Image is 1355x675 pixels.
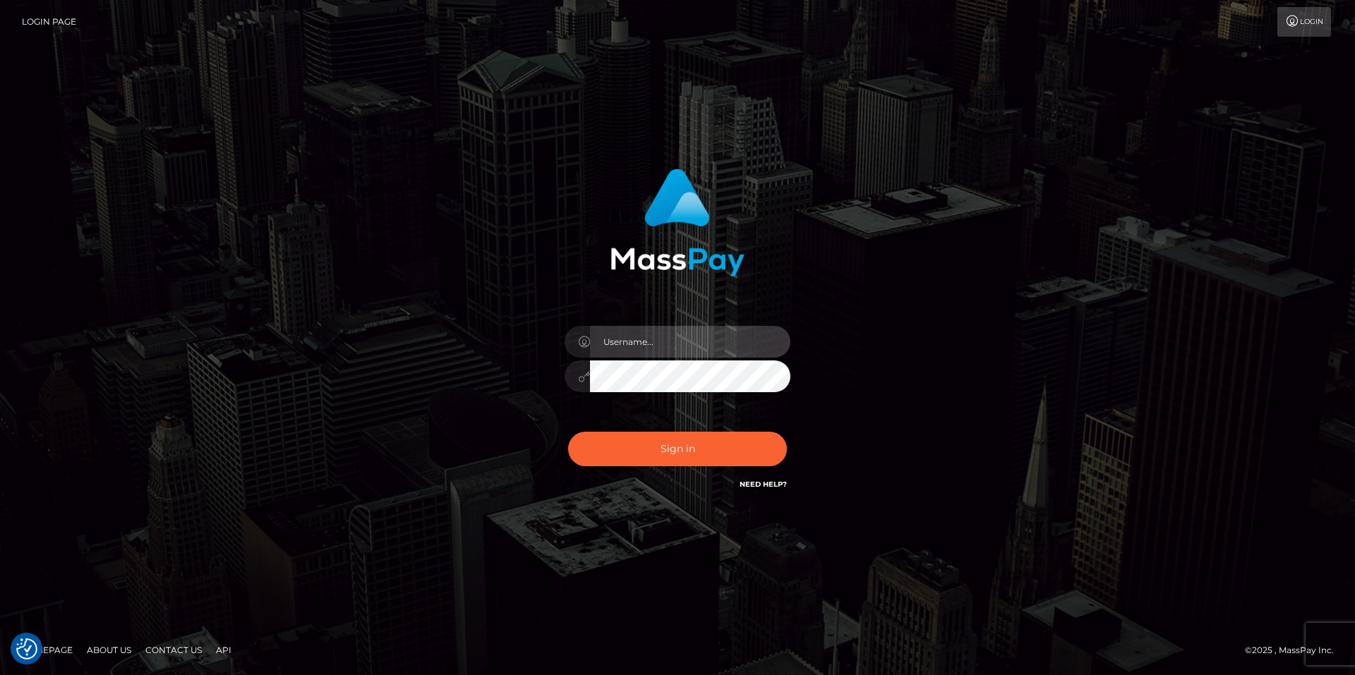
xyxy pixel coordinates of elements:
[16,639,78,661] a: Homepage
[1245,643,1344,658] div: © 2025 , MassPay Inc.
[140,639,207,661] a: Contact Us
[210,639,237,661] a: API
[16,638,37,659] button: Consent Preferences
[610,169,745,276] img: MassPay Login
[590,326,790,358] input: Username...
[1277,7,1331,37] a: Login
[16,638,37,659] img: Revisit consent button
[740,480,787,489] a: Need Help?
[81,639,137,661] a: About Us
[22,7,76,37] a: Login Page
[568,432,787,466] button: Sign in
